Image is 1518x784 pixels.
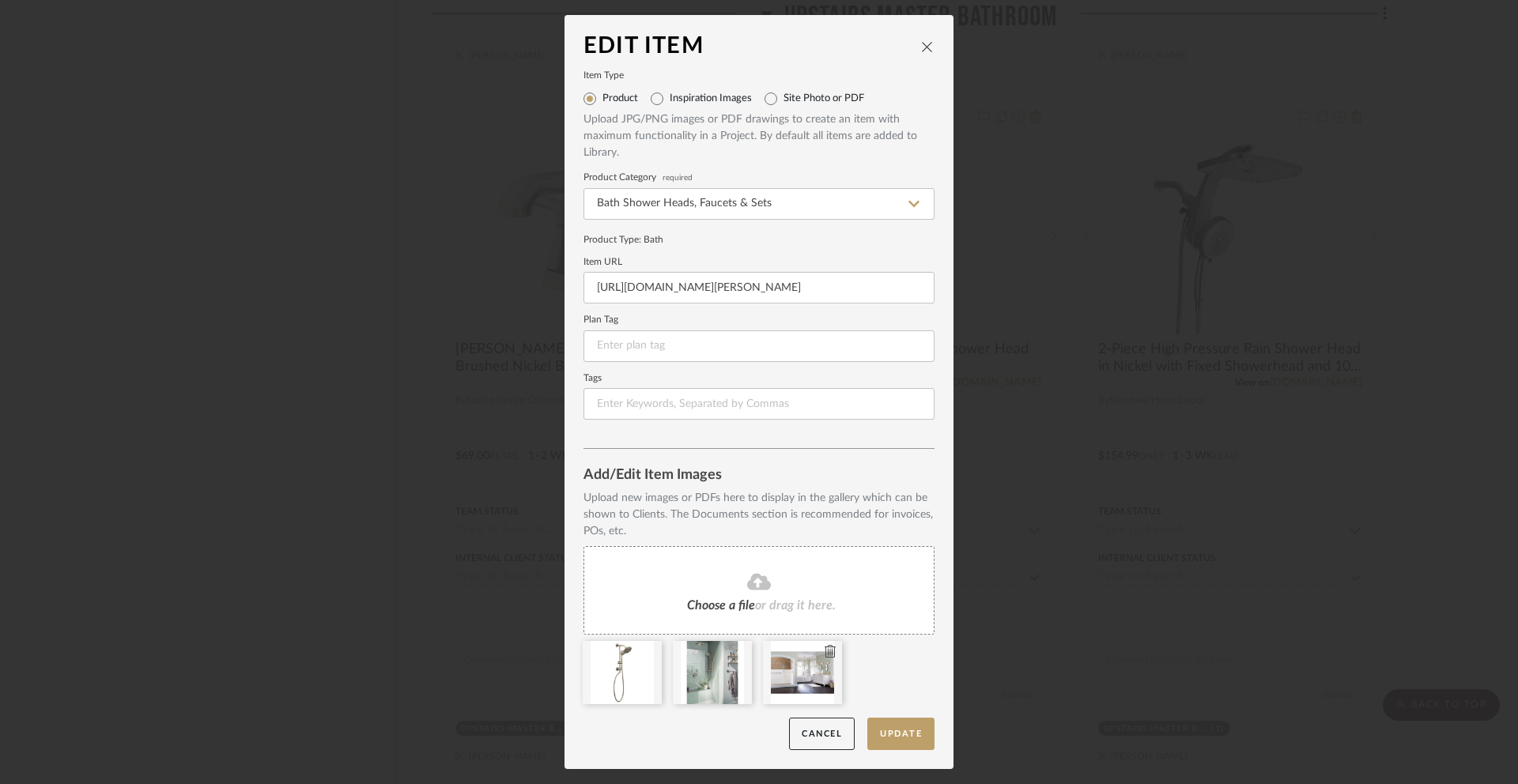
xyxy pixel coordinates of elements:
div: Add/Edit Item Images [583,468,935,484]
label: Item URL [583,258,935,266]
label: Product [602,92,638,105]
div: Product Type [583,232,935,247]
button: Cancel [789,718,855,750]
label: Plan Tag [583,316,935,324]
input: Type a category to search and select [583,188,935,220]
button: close [920,40,935,54]
input: Enter plan tag [583,330,935,362]
label: Inspiration Images [670,92,752,105]
span: : Bath [639,235,663,244]
mat-radio-group: Select item type [583,86,935,111]
input: Enter URL [583,272,935,303]
span: required [663,175,693,181]
span: Choose a file [687,599,755,612]
label: Item Type [583,72,935,80]
label: Product Category [583,174,935,182]
label: Tags [583,375,935,383]
button: Update [867,718,935,750]
div: Edit Item [583,34,920,59]
span: or drag it here. [755,599,836,612]
div: Upload JPG/PNG images or PDF drawings to create an item with maximum functionality in a Project. ... [583,111,935,161]
label: Site Photo or PDF [784,92,864,105]
div: Upload new images or PDFs here to display in the gallery which can be shown to Clients. The Docum... [583,490,935,540]
input: Enter Keywords, Separated by Commas [583,388,935,420]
